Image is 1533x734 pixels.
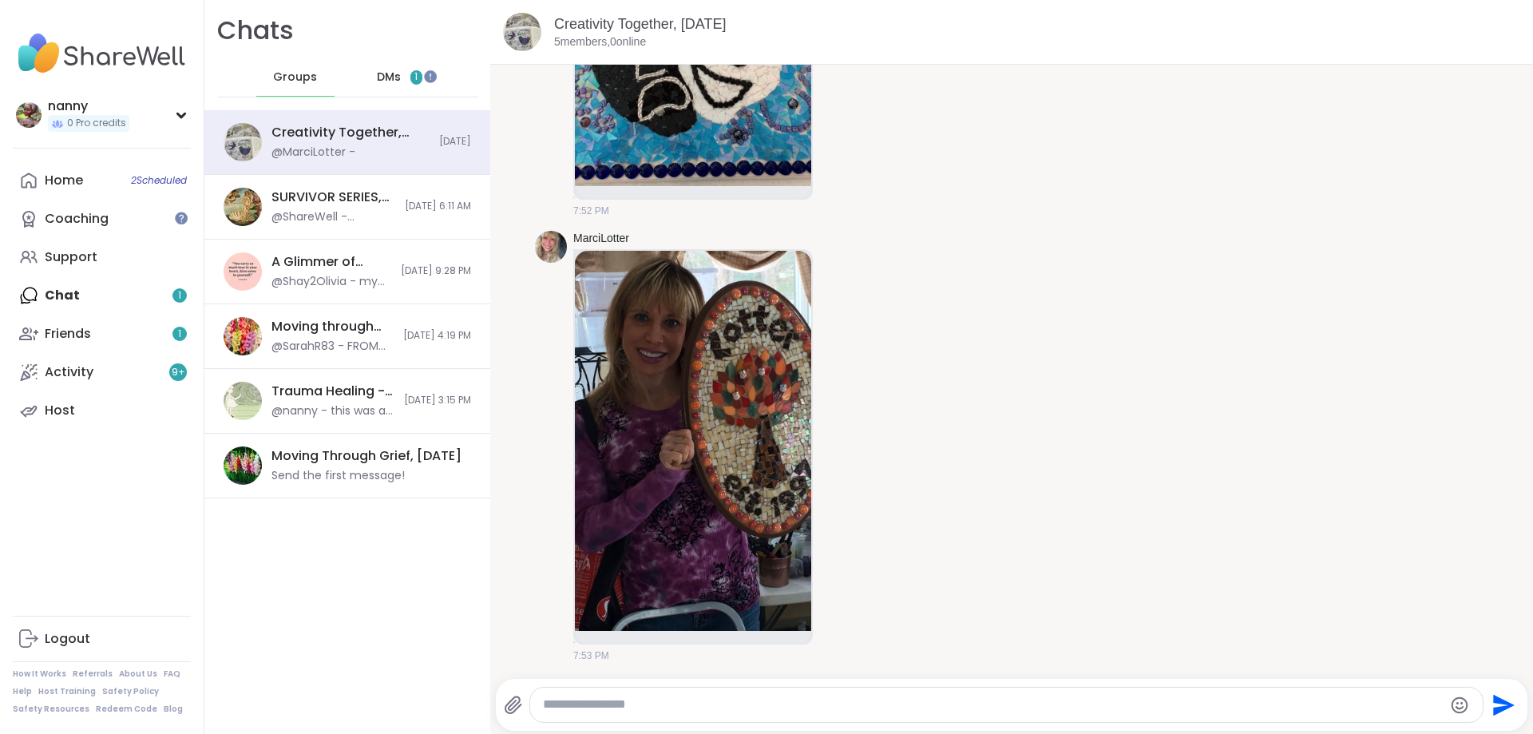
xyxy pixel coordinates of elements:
button: Send [1483,687,1519,723]
img: A Glimmer of Hope, Sep 09 [224,252,262,291]
span: [DATE] 4:19 PM [403,329,471,343]
img: SURVIVOR SERIES, Sep 10 [224,188,262,226]
img: Trauma Healing - Nervous System Regulation, Sep 09 [224,382,262,420]
div: Host [45,402,75,419]
div: Trauma Healing - Nervous System Regulation, [DATE] [271,383,394,400]
div: Coaching [45,210,109,228]
a: Creativity Together, [DATE] [554,16,726,32]
span: DMs [377,69,401,85]
img: https://sharewell-space-live.sfo3.digitaloceanspaces.com/user-generated/7a3b2c34-6725-4fc7-97ef-c... [535,231,567,263]
div: nanny [48,97,129,115]
div: A Glimmer of Hope, [DATE] [271,253,391,271]
img: Moving through Grief, Sep 08 [224,317,262,355]
a: Friends1 [13,315,191,353]
div: Activity [45,363,93,381]
a: Host Training [38,686,96,697]
a: Logout [13,620,191,658]
span: 1 [178,327,181,341]
span: [DATE] [439,135,471,149]
div: Logout [45,630,90,648]
div: @Shay2Olivia - my laptop froze gonna reset it [271,274,391,290]
a: Coaching [13,200,191,238]
div: Friends [45,325,91,343]
span: 2 Scheduled [131,174,187,187]
a: Host [13,391,191,430]
a: Support [13,238,191,276]
a: Safety Resources [13,704,89,715]
span: 9 + [172,366,185,379]
iframe: Spotlight [424,70,437,83]
a: Referrals [73,669,113,680]
textarea: Type your message [543,696,1444,713]
p: 5 members, 0 online [554,34,646,50]
div: Support [45,248,97,266]
div: SURVIVOR SERIES, [DATE] [271,188,395,206]
a: Blog [164,704,183,715]
div: @ShareWell - Important update: Your host can no longer attend this session but you can still conn... [271,209,395,225]
span: 0 Pro credits [67,117,126,130]
a: Redeem Code [96,704,157,715]
iframe: Spotlight [175,212,188,224]
img: Creativity Together, Sep 11 [224,123,262,161]
div: Send the first message! [271,468,405,484]
img: nanny [16,102,42,128]
span: [DATE] 6:11 AM [405,200,471,213]
div: Creativity Together, [DATE] [271,124,430,141]
img: ShareWell Nav Logo [13,26,191,81]
span: 1 [414,70,418,84]
a: How It Works [13,669,66,680]
span: 7:53 PM [573,649,609,663]
a: FAQ [164,669,180,680]
span: 7:52 PM [573,204,609,218]
span: Groups [273,69,317,85]
a: Safety Policy [102,686,159,697]
a: Help [13,686,32,697]
a: About Us [119,669,157,680]
img: Moving Through Grief, Sep 13 [224,446,262,485]
span: [DATE] 9:28 PM [401,264,471,278]
div: @SarahR83 - FROM SHAREWELL: Hi all - we’re aware of the tech issues happening right now. The prob... [271,339,394,355]
a: Activity9+ [13,353,191,391]
img: Creativity Together, Sep 11 [503,13,541,51]
div: Moving Through Grief, [DATE] [271,447,461,465]
div: @nanny - this was a very informative session, I learned a lot [271,403,394,419]
a: Home2Scheduled [13,161,191,200]
h1: Chats [217,13,294,49]
div: Moving through [GEOGRAPHIC_DATA], [DATE] [271,318,394,335]
img: IMG_3844.jpeg [575,251,811,631]
button: Emoji picker [1450,696,1469,715]
div: @MarciLotter - [271,145,355,161]
span: [DATE] 3:15 PM [404,394,471,407]
div: Home [45,172,83,189]
a: MarciLotter [573,231,629,247]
